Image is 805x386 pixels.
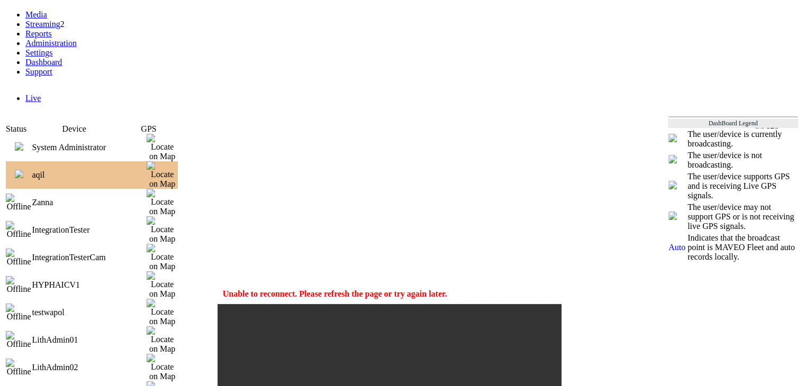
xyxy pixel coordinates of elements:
img: Locate on Map [147,326,178,354]
img: Offline [6,194,32,212]
td: IntegrationTester [32,216,147,244]
img: Locate on Map [147,271,178,299]
a: Streaming [25,20,60,29]
span: Auto [668,243,685,252]
a: Live [25,94,41,103]
img: crosshair_gray.png [668,212,677,220]
a: Settings [25,48,53,57]
img: miniPlay.png [15,170,23,178]
td: IntegrationTesterCam [32,244,147,271]
td: HYPHAICV1 [32,271,147,299]
td: The user/device may not support GPS or is not receiving live GPS signals. [687,202,798,232]
a: Dashboard [25,58,62,67]
img: Locate on Map [147,299,178,326]
td: LithAdmin02 [32,354,147,381]
img: Locate on Map [147,216,178,244]
img: miniPlay.png [15,142,23,151]
img: Locate on Map [147,354,178,381]
td: The user/device is not broadcasting. [687,150,798,170]
img: Locate on Map [147,161,178,189]
td: testwapol [32,299,147,326]
span: 2 [60,20,65,29]
td: aqil [32,161,147,189]
td: System Administrator [32,134,147,161]
img: crosshair_blue.png [668,181,677,189]
a: Support [25,67,52,76]
a: Reports [25,29,52,38]
td: Indicates that the broadcast point is MAVEO Fleet and auto records locally. [687,233,798,262]
img: Offline [6,249,32,266]
img: Locate on Map [147,244,178,271]
a: Administration [25,39,77,48]
td: The user/device supports GPS and is receiving Live GPS signals. [687,171,798,201]
td: DashBoard Legend [668,119,798,128]
img: Locate on Map [147,189,178,216]
a: Media [25,10,47,19]
img: Offline [6,221,32,239]
td: Status [6,124,62,134]
td: LithAdmin01 [32,326,147,354]
div: Unable to reconnect. Please refresh the page or try again later. [223,289,556,299]
img: Offline [6,331,32,349]
img: miniNoPlay.png [668,155,677,163]
img: Offline [6,276,32,294]
td: GPS [128,124,170,134]
td: Zanna [32,189,147,216]
img: Locate on Map [147,134,178,161]
img: Offline [6,304,32,321]
img: miniPlay.png [668,134,677,142]
span: Welcome, System Administrator (Administrator) [600,121,734,128]
img: Offline [6,359,32,376]
td: The user/device is currently broadcasting. [687,129,798,149]
td: Device [62,124,128,134]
